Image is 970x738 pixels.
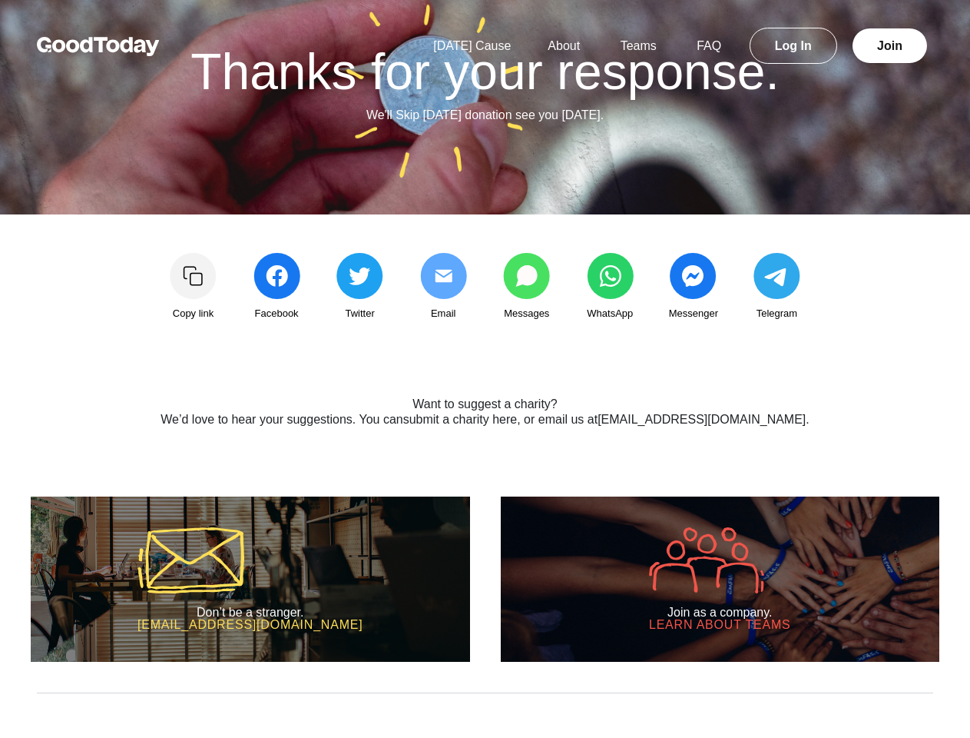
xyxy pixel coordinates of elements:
img: icon-mail-5a43aaca37e600df00e56f9b8d918e47a1bfc3b774321cbcea002c40666e291d.svg [137,527,244,593]
a: Join [852,28,927,63]
h2: Want to suggest a charity? [104,397,867,411]
img: share_email2-0c4679e4b4386d6a5b86d8c72d62db284505652625843b8f2b6952039b23a09d.svg [420,253,467,299]
a: Email [405,253,482,322]
img: share_facebook-c991d833322401cbb4f237049bfc194d63ef308eb3503c7c3024a8cbde471ffb.svg [253,253,300,299]
a: [DATE] Cause [415,39,529,52]
h2: Don’t be a stranger. [137,606,363,620]
p: We’d love to hear your suggestions. You can , or email us at . [104,411,867,429]
img: Copy link [170,253,217,299]
a: submit a charity here [403,413,518,426]
a: Don’t be a stranger. [EMAIL_ADDRESS][DOMAIN_NAME] [31,497,470,662]
span: Email [431,305,456,322]
img: share_telegram-202ce42bf2dc56a75ae6f480dc55a76afea62cc0f429ad49403062cf127563fc.svg [753,253,800,299]
span: Messages [504,305,549,322]
span: Telegram [756,305,797,322]
a: Copy link [155,253,232,322]
span: Copy link [173,305,214,322]
a: FAQ [678,39,740,52]
h1: Thanks for your response. [48,46,922,97]
a: Twitter [322,253,399,322]
a: Messenger [655,253,732,322]
img: share_whatsapp-5443f3cdddf22c2a0b826378880ed971e5ae1b823a31c339f5b218d16a196cbc.svg [587,253,634,299]
a: About [529,39,598,52]
img: icon-company-9005efa6fbb31de5087adda016c9bae152a033d430c041dc1efcb478492f602d.svg [649,527,764,593]
a: [EMAIL_ADDRESS][DOMAIN_NAME] [598,413,806,426]
h3: Learn about Teams [649,619,791,631]
img: share_messenger-c45e1c7bcbce93979a22818f7576546ad346c06511f898ed389b6e9c643ac9fb.svg [670,253,717,299]
a: Join as a company. Learn about Teams [501,497,940,662]
a: Messages [488,253,565,322]
a: Log In [750,28,837,64]
span: Facebook [255,305,299,322]
a: Facebook [238,253,315,322]
a: Telegram [738,253,815,322]
img: share_messages-3b1fb8c04668ff7766dd816aae91723b8c2b0b6fc9585005e55ff97ac9a0ace1.svg [503,253,550,299]
a: Teams [602,39,675,52]
a: WhatsApp [571,253,648,322]
img: GoodToday [37,37,160,56]
span: WhatsApp [587,305,633,322]
span: Messenger [669,305,718,322]
img: share_twitter-4edeb73ec953106eaf988c2bc856af36d9939993d6d052e2104170eae85ec90a.svg [336,253,383,299]
h3: [EMAIL_ADDRESS][DOMAIN_NAME] [137,619,363,631]
span: Twitter [345,305,374,322]
h2: Join as a company. [649,606,791,620]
